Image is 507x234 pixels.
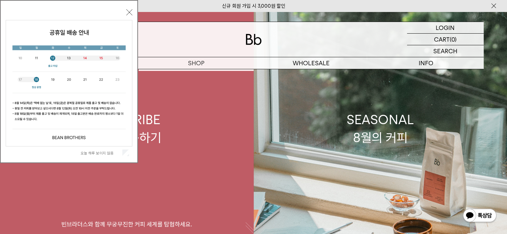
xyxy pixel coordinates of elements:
label: 오늘 하루 보이지 않음 [81,151,121,155]
a: 신규 회원 가입 시 3,000원 할인 [222,3,285,9]
img: 로고 [246,34,262,45]
a: SHOP [139,57,254,69]
img: cb63d4bbb2e6550c365f227fdc69b27f_113810.jpg [6,20,132,146]
a: CART (0) [407,34,484,45]
p: (0) [450,34,457,45]
button: 닫기 [126,9,132,15]
div: SEASONAL 8월의 커피 [347,111,414,146]
a: 원두 [139,69,254,81]
p: LOGIN [436,22,455,33]
p: CART [434,34,450,45]
a: LOGIN [407,22,484,34]
img: 카카오톡 채널 1:1 채팅 버튼 [462,208,497,224]
p: SEARCH [433,45,457,57]
p: INFO [369,57,484,69]
p: WHOLESALE [254,57,369,69]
